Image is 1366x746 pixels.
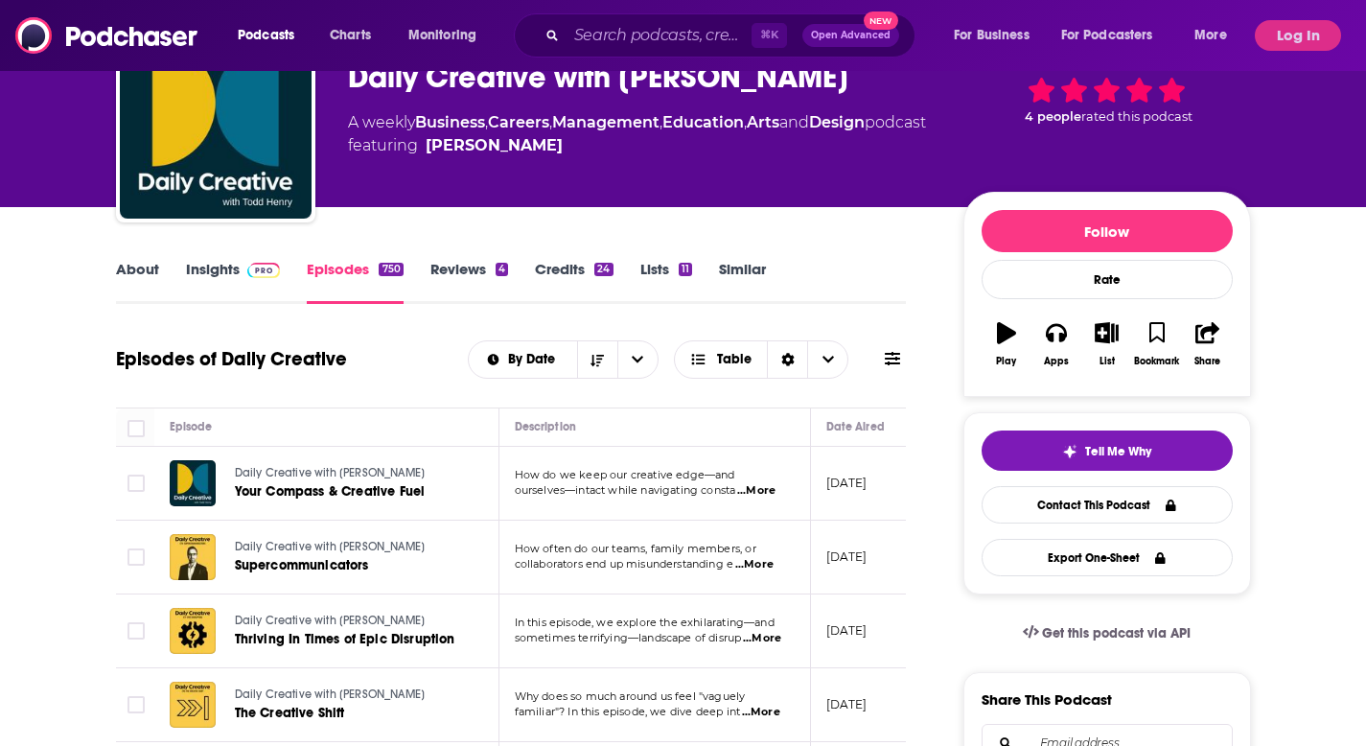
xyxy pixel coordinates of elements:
button: Choose View [674,340,849,379]
span: ...More [743,631,781,646]
a: Similar [719,260,766,304]
a: Credits24 [535,260,613,304]
a: The Creative Shift [235,704,463,723]
a: Arts [747,113,779,131]
div: Episode [170,415,213,438]
button: open menu [1049,20,1181,51]
span: , [549,113,552,131]
span: , [485,113,488,131]
div: A weekly podcast [348,111,926,157]
span: Toggle select row [127,548,145,566]
span: Monitoring [408,22,476,49]
span: Toggle select row [127,696,145,713]
button: open menu [940,20,1053,51]
span: collaborators end up misunderstanding e [515,557,734,571]
span: For Business [954,22,1030,49]
img: tell me why sparkle [1062,444,1077,459]
a: Episodes750 [307,260,403,304]
div: Date Aired [826,415,885,438]
a: Get this podcast via API [1007,610,1207,657]
button: open menu [395,20,501,51]
a: Your Compass & Creative Fuel [235,482,463,501]
div: 24 [594,263,613,276]
span: Charts [330,22,371,49]
div: Sort Direction [767,341,807,378]
span: ⌘ K [752,23,787,48]
button: open menu [617,341,658,378]
span: ...More [737,483,776,499]
a: InsightsPodchaser Pro [186,260,281,304]
span: Toggle select row [127,622,145,640]
a: Design [809,113,865,131]
a: Lists11 [640,260,692,304]
span: New [864,12,898,30]
div: 11 [679,263,692,276]
span: ourselves—intact while navigating consta [515,483,736,497]
span: sometimes terrifying—landscape of disrup [515,631,742,644]
h1: Episodes of Daily Creative [116,347,347,371]
button: open menu [469,353,577,366]
p: [DATE] [826,622,868,639]
span: Podcasts [238,22,294,49]
a: Contact This Podcast [982,486,1233,524]
h3: Share This Podcast [982,690,1112,709]
div: List [1100,356,1115,367]
div: Bookmark [1134,356,1179,367]
h2: Choose List sort [468,340,659,379]
button: open menu [1181,20,1251,51]
span: Open Advanced [811,31,891,40]
p: [DATE] [826,475,868,491]
button: Sort Direction [577,341,617,378]
button: Apps [1031,310,1081,379]
a: About [116,260,159,304]
span: and [779,113,809,131]
span: The Creative Shift [235,705,345,721]
span: Supercommunicators [235,557,369,573]
div: Rate [982,260,1233,299]
span: By Date [508,353,562,366]
span: ...More [742,705,780,720]
span: , [744,113,747,131]
div: 4 [496,263,508,276]
button: Log In [1255,20,1341,51]
span: rated this podcast [1081,109,1192,124]
div: Share [1194,356,1220,367]
span: Daily Creative with [PERSON_NAME] [235,614,426,627]
a: Daily Creative with [PERSON_NAME] [235,613,463,630]
span: Daily Creative with [PERSON_NAME] [235,688,426,701]
span: Daily Creative with [PERSON_NAME] [235,466,426,479]
span: For Podcasters [1061,22,1153,49]
img: Podchaser Pro [247,263,281,278]
span: familiar"? In this episode, we dive deep int [515,705,741,718]
img: Daily Creative with Todd Henry [120,27,312,219]
span: Why does so much around us feel "vaguely [515,689,746,703]
span: How often do our teams, family members, or [515,542,756,555]
button: Bookmark [1132,310,1182,379]
div: 4 peoplerated this podcast [963,40,1251,159]
p: [DATE] [826,696,868,712]
span: Tell Me Why [1085,444,1151,459]
span: Thriving In Times of Epic Disruption [235,631,455,647]
button: Open AdvancedNew [802,24,899,47]
div: Search podcasts, credits, & more... [532,13,934,58]
button: Export One-Sheet [982,539,1233,576]
a: Daily Creative with [PERSON_NAME] [235,465,463,482]
div: Play [996,356,1016,367]
a: Supercommunicators [235,556,463,575]
span: Get this podcast via API [1042,625,1191,641]
span: Toggle select row [127,475,145,492]
span: Your Compass & Creative Fuel [235,483,426,500]
span: In this episode, we explore the exhilarating—and [515,616,775,629]
button: Follow [982,210,1233,252]
a: Reviews4 [430,260,508,304]
div: 750 [379,263,403,276]
img: Podchaser - Follow, Share and Rate Podcasts [15,17,199,54]
span: 4 people [1025,109,1081,124]
a: Todd Henry [426,134,563,157]
span: featuring [348,134,926,157]
p: [DATE] [826,548,868,565]
span: Daily Creative with [PERSON_NAME] [235,540,426,553]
